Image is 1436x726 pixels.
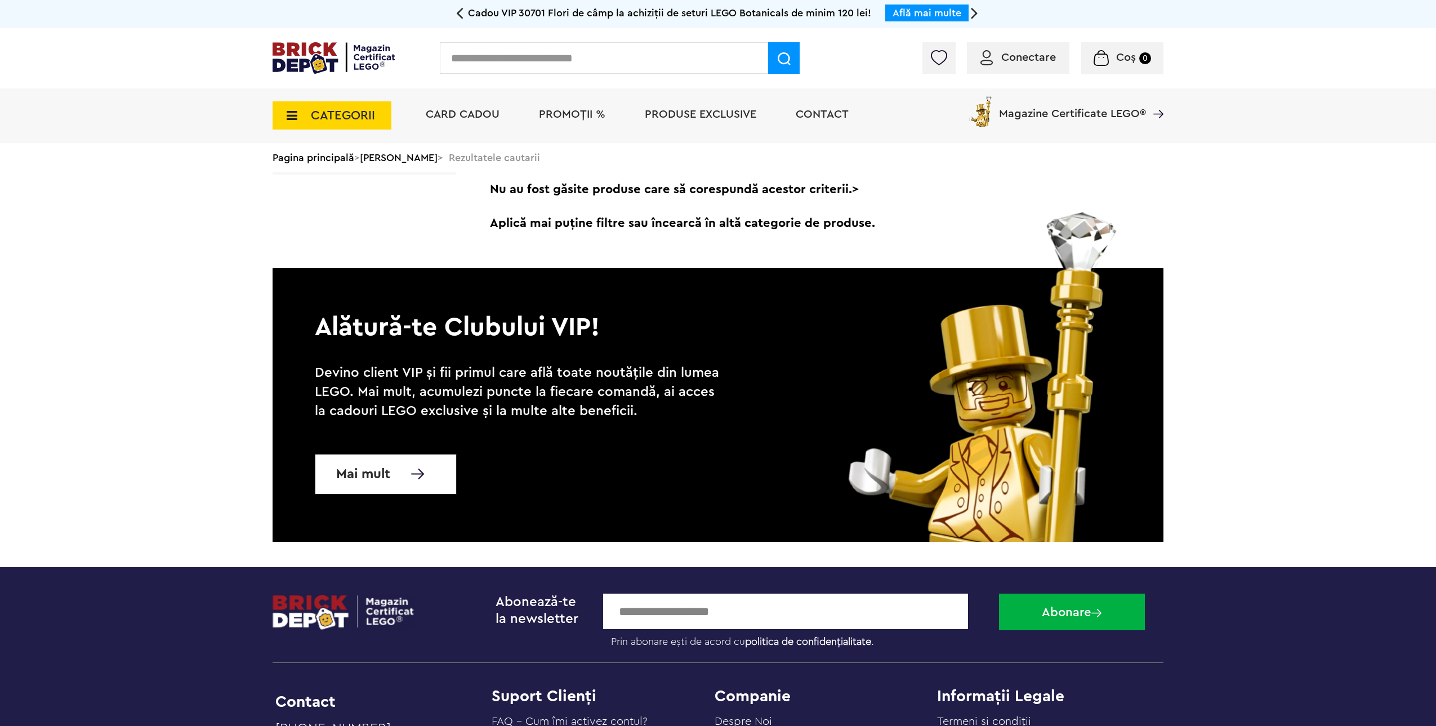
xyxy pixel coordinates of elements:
span: Coș [1116,52,1136,63]
a: Magazine Certificate LEGO® [1146,93,1163,105]
a: politica de confidențialitate [745,636,871,647]
span: Cadou VIP 30701 Flori de câmp la achiziții de seturi LEGO Botanicals de minim 120 lei! [468,8,871,18]
span: CATEGORII [311,109,375,122]
div: > > Rezultatele cautarii [273,143,1163,172]
span: Mai mult [336,469,390,480]
span: Aplică mai puține filtre sau încearcă în altă categorie de produse. [480,206,1163,240]
span: Nu au fost găsite produse care să corespundă acestor criterii.> [480,172,1163,206]
img: Mai multe informatii [411,469,424,479]
span: Abonează-te la newsletter [496,595,578,626]
a: Produse exclusive [645,109,756,120]
span: Conectare [1001,52,1056,63]
h4: Suport Clienți [492,688,715,704]
a: Află mai multe [893,8,961,18]
small: 0 [1139,52,1151,64]
p: Devino client VIP și fii primul care află toate noutățile din lumea LEGO. Mai mult, acumulezi pun... [315,363,726,421]
h4: Informații Legale [937,688,1160,704]
img: Abonare [1091,609,1101,617]
a: PROMOȚII % [539,109,605,120]
img: footerlogo [273,594,415,630]
li: Contact [275,694,478,710]
a: Conectare [980,52,1056,63]
span: Magazine Certificate LEGO® [999,93,1146,119]
a: Contact [796,109,849,120]
a: Card Cadou [426,109,500,120]
a: Mai mult [315,454,457,495]
h4: Companie [715,688,938,704]
p: Alătură-te Clubului VIP! [273,268,1163,345]
img: vip_page_image [828,211,1147,542]
button: Abonare [999,594,1145,630]
label: Prin abonare ești de acord cu . [603,629,991,648]
a: Pagina principală [273,153,354,163]
a: [PERSON_NAME] [360,153,438,163]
